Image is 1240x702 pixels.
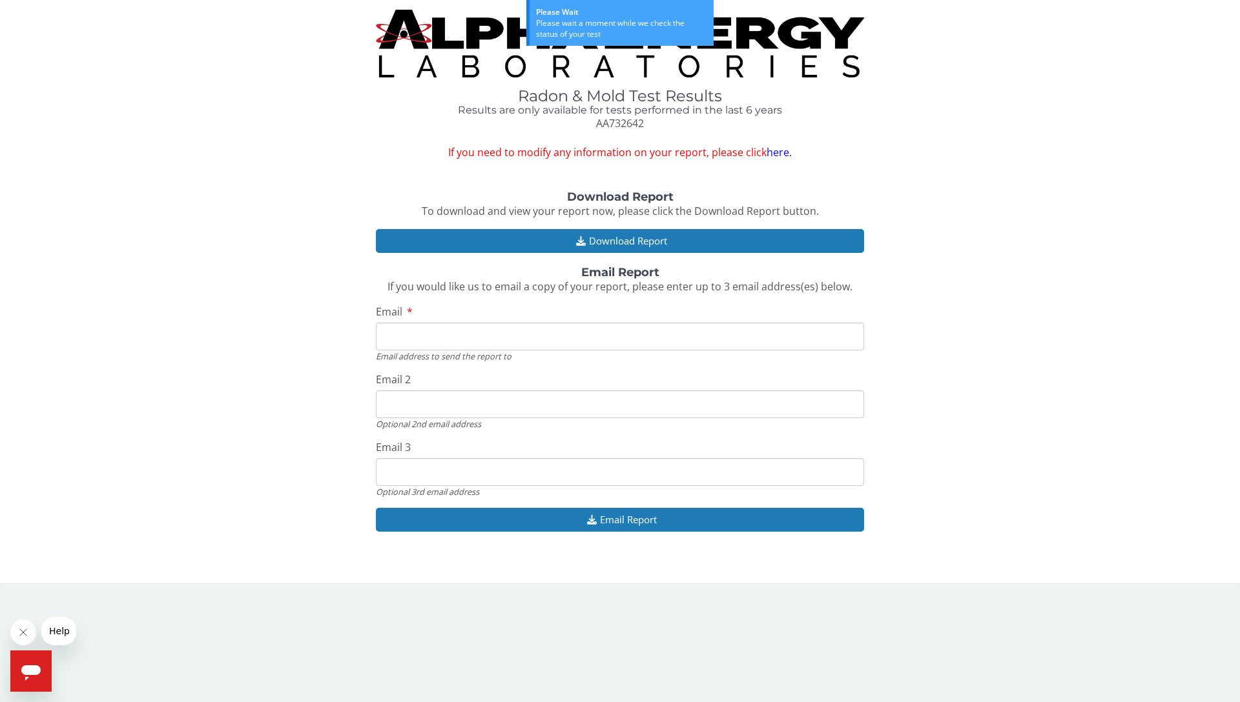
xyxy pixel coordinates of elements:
button: Download Report [376,229,864,253]
div: Optional 3rd email address [376,486,864,497]
iframe: Message from company [41,617,76,645]
div: Please wait a moment while we check the status of your test [536,17,707,39]
div: Please Wait [536,6,707,17]
span: To download and view your report now, please click the Download Report button. [422,204,819,218]
span: If you need to modify any information on your report, please click [376,145,864,160]
strong: Email Report [581,265,659,279]
button: Email Report [376,508,864,532]
span: AA732642 [596,116,644,130]
div: Optional 2nd email address [376,418,864,430]
strong: Download Report [567,190,674,204]
iframe: Close message [10,619,36,645]
span: If you would like us to email a copy of your report, please enter up to 3 email address(es) below. [387,279,852,294]
h4: Results are only available for tests performed in the last 6 years [376,105,864,116]
a: here. [767,145,792,159]
div: Email address to send the report to [376,350,864,362]
h1: Radon & Mold Test Results [376,88,864,105]
span: Email [376,305,402,319]
span: Email 2 [376,372,411,386]
span: Email 3 [376,440,411,454]
img: TightCrop.jpg [376,10,864,77]
iframe: Button to launch messaging window [10,650,52,692]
